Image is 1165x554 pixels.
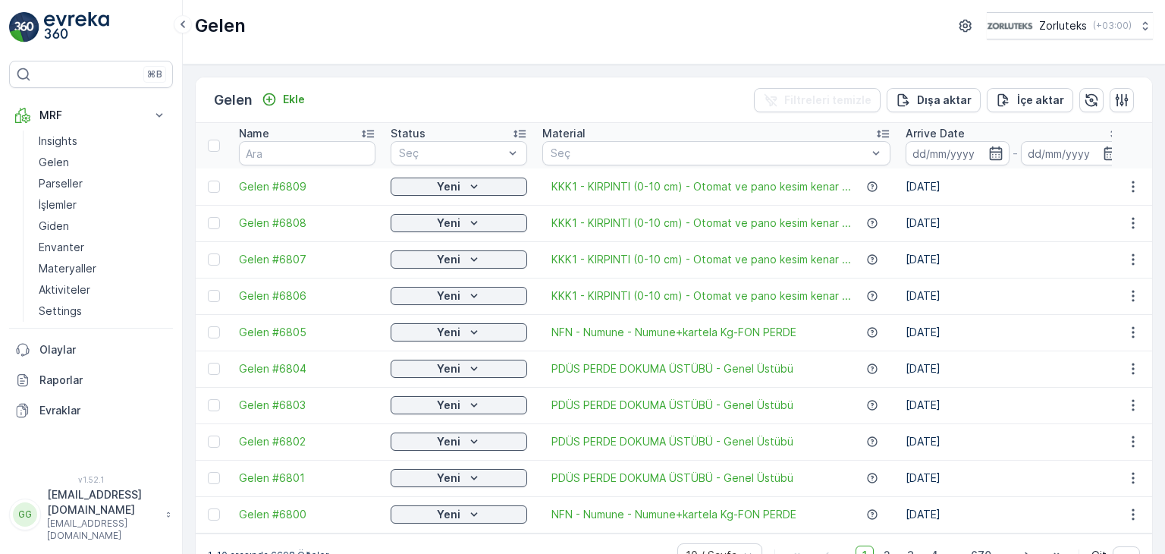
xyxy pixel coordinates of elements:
p: [EMAIL_ADDRESS][DOMAIN_NAME] [47,518,158,542]
a: PDÜS PERDE DOKUMA ÜSTÜBÜ - Genel Üstübü [551,471,793,486]
p: Yeni [437,179,460,194]
td: [DATE] [898,314,1132,351]
a: Envanter [33,237,173,258]
td: [DATE] [898,387,1132,423]
span: Gelen #6804 [239,361,375,376]
p: Yeni [437,471,460,486]
button: MRF [9,100,173,131]
p: Giden [39,219,69,234]
a: PDÜS PERDE DOKUMA ÜSTÜBÜ - Genel Üstübü [551,434,793,449]
td: [DATE] [898,351,1132,387]
p: Material [542,126,586,141]
div: Toggle Row Selected [208,290,220,302]
p: Yeni [437,434,460,449]
a: KKK1 - KIRPINTI (0-10 cm) - Otomat ve pano kesim kenar ... [551,216,851,231]
a: Insights [33,131,173,152]
td: [DATE] [898,205,1132,241]
button: Yeni [391,396,527,414]
span: Gelen #6800 [239,507,375,522]
p: Yeni [437,507,460,522]
button: Zorluteks(+03:00) [987,12,1153,39]
a: NFN - Numune - Numune+kartela Kg-FON PERDE [551,507,796,522]
button: GG[EMAIL_ADDRESS][DOMAIN_NAME][EMAIL_ADDRESS][DOMAIN_NAME] [9,487,173,542]
a: KKK1 - KIRPINTI (0-10 cm) - Otomat ve pano kesim kenar ... [551,179,851,194]
p: Evraklar [39,403,167,418]
a: Gelen #6803 [239,398,375,413]
a: Gelen #6807 [239,252,375,267]
span: Gelen #6805 [239,325,375,340]
div: Toggle Row Selected [208,472,220,484]
p: Insights [39,134,77,149]
p: Gelen [214,90,253,111]
button: Yeni [391,287,527,305]
span: v 1.52.1 [9,475,173,484]
td: [DATE] [898,496,1132,533]
button: Yeni [391,178,527,196]
a: Gelen #6801 [239,471,375,486]
p: [EMAIL_ADDRESS][DOMAIN_NAME] [47,487,158,518]
a: NFN - Numune - Numune+kartela Kg-FON PERDE [551,325,796,340]
span: Gelen #6809 [239,179,375,194]
button: Yeni [391,214,527,232]
input: dd/mm/yyyy [906,141,1010,165]
img: logo [9,12,39,42]
a: Gelen #6808 [239,216,375,231]
td: [DATE] [898,241,1132,278]
a: PDÜS PERDE DOKUMA ÜSTÜBÜ - Genel Üstübü [551,398,793,413]
p: Yeni [437,398,460,413]
p: Zorluteks [1039,18,1087,33]
p: Settings [39,304,82,319]
p: Yeni [437,361,460,376]
a: Gelen #6806 [239,288,375,304]
p: İçe aktar [1017,93,1064,108]
button: İçe aktar [987,88,1073,112]
p: ( +03:00 ) [1093,20,1132,32]
a: KKK1 - KIRPINTI (0-10 cm) - Otomat ve pano kesim kenar ... [551,252,851,267]
p: Materyaller [39,261,96,276]
div: Toggle Row Selected [208,217,220,229]
a: Settings [33,301,173,322]
a: Gelen [33,152,173,173]
a: Gelen #6802 [239,434,375,449]
p: Yeni [437,325,460,340]
button: Yeni [391,360,527,378]
div: Toggle Row Selected [208,326,220,338]
td: [DATE] [898,278,1132,314]
p: Yeni [437,252,460,267]
a: PDÜS PERDE DOKUMA ÜSTÜBÜ - Genel Üstübü [551,361,793,376]
p: Dışa aktar [917,93,972,108]
p: Status [391,126,425,141]
td: [DATE] [898,168,1132,205]
button: Dışa aktar [887,88,981,112]
button: Yeni [391,505,527,524]
a: Aktiviteler [33,279,173,301]
p: Seç [551,146,867,161]
div: Toggle Row Selected [208,181,220,193]
a: Materyaller [33,258,173,279]
button: Yeni [391,433,527,451]
p: MRF [39,108,143,123]
p: Aktiviteler [39,282,90,297]
a: Evraklar [9,395,173,426]
img: logo_light-DOdMpM7g.png [44,12,109,42]
div: Toggle Row Selected [208,436,220,448]
input: dd/mm/yyyy [1021,141,1125,165]
a: İşlemler [33,194,173,216]
p: Gelen [39,155,69,170]
td: [DATE] [898,460,1132,496]
div: Toggle Row Selected [208,253,220,266]
a: KKK1 - KIRPINTI (0-10 cm) - Otomat ve pano kesim kenar ... [551,288,851,304]
p: Arrive Date [906,126,965,141]
p: Filtreleri temizle [784,93,871,108]
p: Name [239,126,269,141]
